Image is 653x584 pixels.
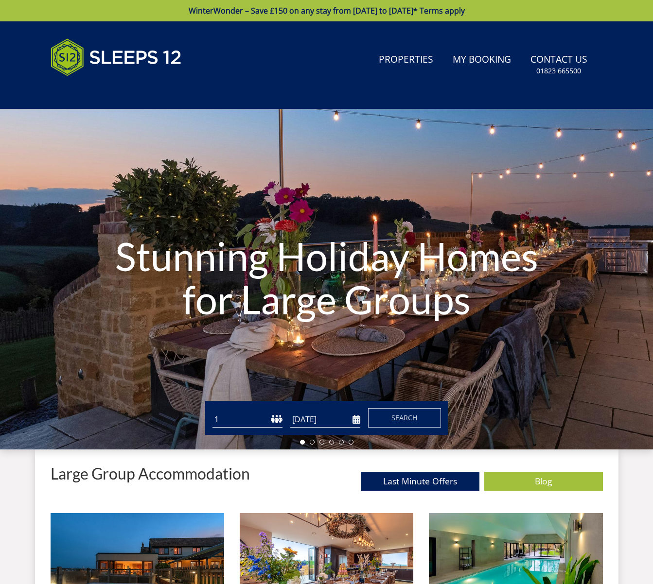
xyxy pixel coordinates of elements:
button: Search [368,408,441,428]
span: Search [391,413,418,422]
a: Last Minute Offers [361,472,479,491]
a: Contact Us01823 665500 [527,49,591,81]
h1: Stunning Holiday Homes for Large Groups [98,215,555,340]
p: Large Group Accommodation [51,465,250,482]
small: 01823 665500 [536,66,581,76]
input: Arrival Date [290,412,360,428]
a: Blog [484,472,603,491]
a: My Booking [449,49,515,71]
a: Properties [375,49,437,71]
img: Sleeps 12 [51,33,182,82]
iframe: Customer reviews powered by Trustpilot [46,87,148,96]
